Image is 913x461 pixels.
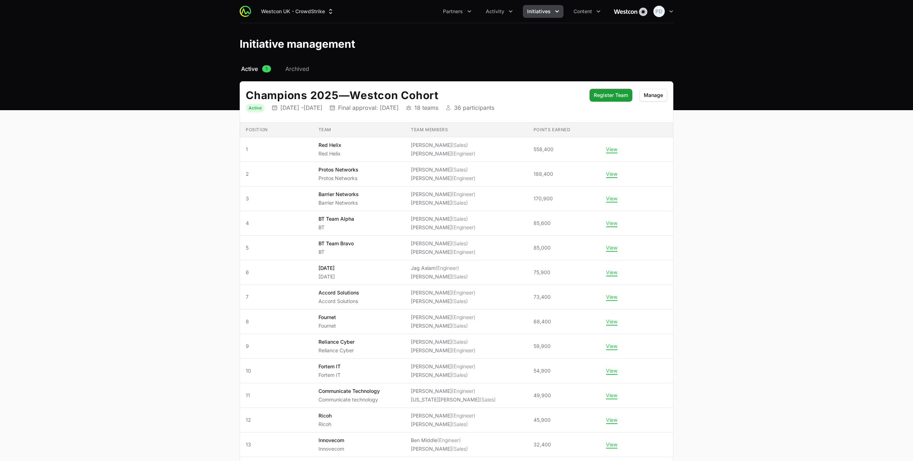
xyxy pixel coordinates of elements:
span: (Engineer) [452,388,475,394]
div: Supplier switch menu [257,5,338,18]
button: View [606,318,617,325]
span: 11 [246,392,307,399]
span: 170,900 [534,195,553,202]
span: (Sales) [452,323,468,329]
li: [PERSON_NAME] [411,166,475,173]
p: Red Helix [318,142,341,149]
button: View [606,269,617,276]
div: Content menu [569,5,605,18]
span: 59,900 [534,343,551,350]
span: (Engineer) [452,413,475,419]
span: (Engineer) [452,249,475,255]
span: 5 [246,244,307,251]
p: [DATE] [318,265,335,272]
button: Manage [639,89,667,102]
span: Content [573,8,592,15]
span: (Sales) [480,396,496,403]
span: (Sales) [452,446,468,452]
button: Initiatives [523,5,563,18]
span: 85,000 [534,244,551,251]
img: ActivitySource [240,6,251,17]
span: 49,900 [534,392,551,399]
span: (Engineer) [452,347,475,353]
p: Fortem IT [318,363,341,370]
span: 12 [246,416,307,424]
span: 9 [246,343,307,350]
span: 188,400 [534,170,553,178]
p: 36 participants [454,104,494,111]
span: 73,400 [534,293,551,301]
span: (Sales) [452,298,468,304]
span: (Sales) [452,372,468,378]
span: (Engineer) [452,191,475,197]
button: View [606,195,617,202]
span: 32,400 [534,441,551,448]
p: Communicate technology [318,396,380,403]
span: 68,400 [534,318,551,325]
span: — [339,89,350,102]
span: (Sales) [452,339,468,345]
p: Accord Solutions [318,298,359,305]
p: Barrier Networks [318,191,359,198]
li: [PERSON_NAME] [411,421,475,428]
th: Team members [405,123,528,137]
li: [PERSON_NAME] [411,175,475,182]
span: 45,900 [534,416,551,424]
span: 54,900 [534,367,551,374]
div: Activity menu [481,5,517,18]
span: 10 [246,367,307,374]
p: Final approval: [DATE] [338,104,399,111]
li: [PERSON_NAME] [411,314,475,321]
span: 2 [246,170,307,178]
li: [PERSON_NAME] [411,191,475,198]
span: (Sales) [452,216,468,222]
span: (Sales) [452,421,468,427]
nav: Initiative activity log navigation [240,65,673,73]
li: [US_STATE][PERSON_NAME] [411,396,496,403]
button: View [606,417,617,423]
li: [PERSON_NAME] [411,372,475,379]
li: [PERSON_NAME] [411,322,475,329]
li: [PERSON_NAME] [411,142,475,149]
li: [PERSON_NAME] [411,412,475,419]
li: [PERSON_NAME] [411,240,475,247]
li: [PERSON_NAME] [411,363,475,370]
p: Innovecom [318,437,344,444]
p: Ricoh [318,421,332,428]
span: Partners [443,8,463,15]
h1: Initiative management [240,37,355,50]
p: Protos Networks [318,175,358,182]
span: (Engineer) [435,265,459,271]
span: 75,900 [534,269,550,276]
span: Initiatives [527,8,551,15]
img: Westcon UK [613,4,648,19]
span: (Engineer) [452,150,475,157]
span: (Engineer) [452,290,475,296]
p: [DATE] [318,273,335,280]
span: 8 [246,318,307,325]
p: BT Team Alpha [318,215,354,222]
span: (Sales) [452,273,468,280]
span: 1 [262,65,271,72]
li: [PERSON_NAME] [411,224,475,231]
p: Protos Networks [318,166,358,173]
span: 85,600 [534,220,551,227]
button: View [606,392,617,399]
button: Westcon UK - CrowdStrike [257,5,338,18]
span: (Engineer) [452,314,475,320]
div: Main navigation [251,5,605,18]
button: Partners [439,5,476,18]
span: (Engineer) [452,175,475,181]
p: Red Helix [318,150,341,157]
p: BT Team Bravo [318,240,354,247]
p: [DATE] - [DATE] [280,104,322,111]
button: Register Team [590,89,632,102]
li: [PERSON_NAME] [411,199,475,206]
span: 6 [246,269,307,276]
p: BT [318,249,354,256]
span: Activity [486,8,504,15]
button: View [606,368,617,374]
p: Communicate Technology [318,388,380,395]
span: 1 [246,146,307,153]
p: Reliance Cyber [318,338,355,345]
